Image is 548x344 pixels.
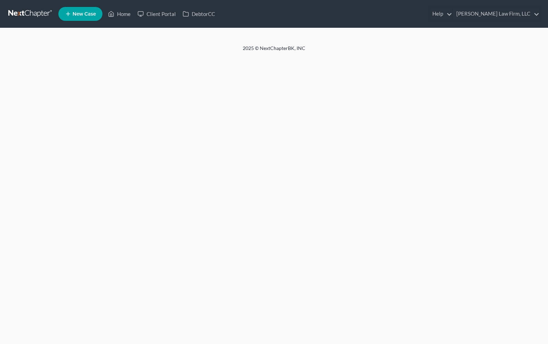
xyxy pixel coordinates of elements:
a: Help [429,8,452,20]
a: Home [105,8,134,20]
a: [PERSON_NAME] Law Firm, LLC [453,8,539,20]
new-legal-case-button: New Case [58,7,102,21]
a: Client Portal [134,8,179,20]
div: 2025 © NextChapterBK, INC [76,45,472,57]
a: DebtorCC [179,8,218,20]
